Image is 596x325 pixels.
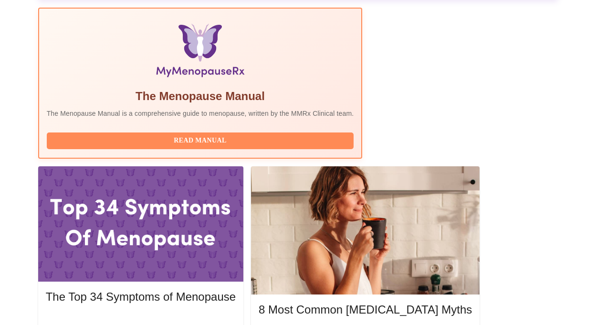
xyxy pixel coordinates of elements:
[95,24,305,81] img: Menopause Manual
[46,289,236,305] h5: The Top 34 Symptoms of Menopause
[259,302,472,317] h5: 8 Most Common [MEDICAL_DATA] Myths
[47,136,356,144] a: Read Manual
[47,89,354,104] h5: The Menopause Manual
[46,316,238,325] a: Read More
[47,109,354,118] p: The Menopause Manual is a comprehensive guide to menopause, written by the MMRx Clinical team.
[47,132,354,149] button: Read Manual
[56,135,345,147] span: Read Manual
